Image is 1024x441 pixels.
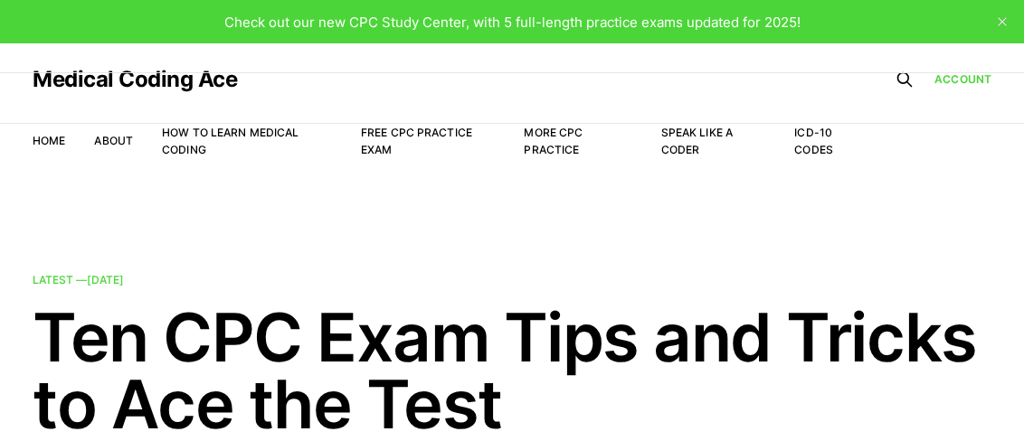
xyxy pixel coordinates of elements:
[934,70,991,88] a: Account
[661,126,733,156] a: Speak Like a Coder
[524,126,583,156] a: More CPC Practice
[162,126,299,156] a: How to Learn Medical Coding
[33,134,65,147] a: Home
[361,126,472,156] a: Free CPC Practice Exam
[224,14,801,31] span: Check out our new CPC Study Center, with 5 full-length practice exams updated for 2025!
[94,134,133,147] a: About
[33,69,237,90] a: Medical Coding Ace
[33,273,124,286] span: Latest —
[794,126,833,156] a: ICD-10 Codes
[988,7,1017,36] button: close
[87,273,124,286] time: [DATE]
[33,304,991,437] h2: Ten CPC Exam Tips and Tricks to Ace the Test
